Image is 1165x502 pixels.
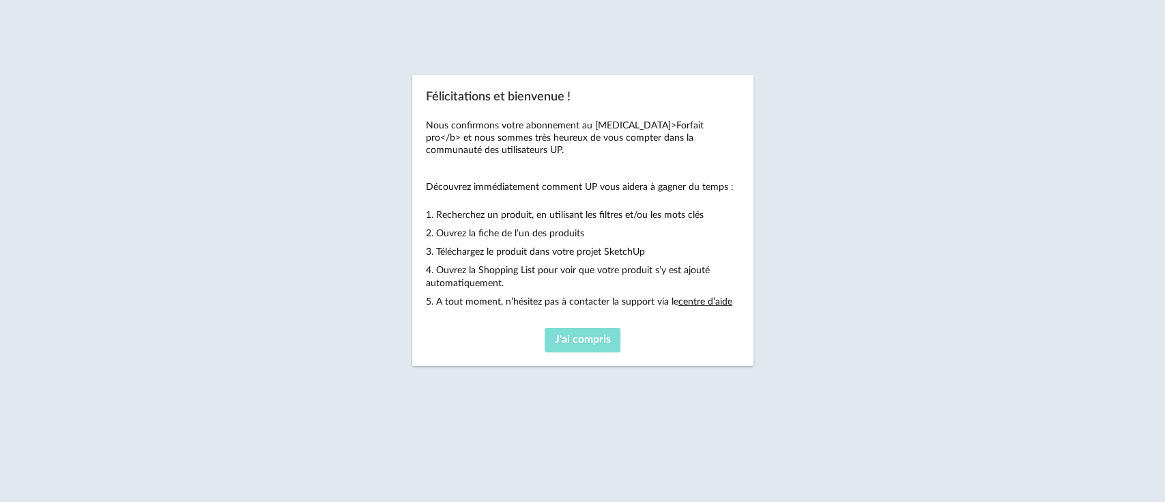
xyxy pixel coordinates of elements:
p: 1. Recherchez un produit, en utilisant les filtres et/ou les mots clés [426,209,740,221]
p: 3. Téléchargez le produit dans votre projet SketchUp [426,246,740,258]
span: Félicitations et bienvenue ! [426,91,571,103]
p: 2. Ouvrez la fiche de l’un des produits [426,227,740,240]
a: centre d’aide [678,297,732,307]
p: Découvrez immédiatement comment UP vous aidera à gagner du temps : [426,181,740,193]
p: 4. Ouvrez la Shopping List pour voir que votre produit s’y est ajouté automatiquement. [426,264,740,289]
p: 5. A tout moment, n’hésitez pas à contacter la support via le [426,296,740,308]
div: Félicitations et bienvenue ! [412,75,753,366]
p: Nous confirmons votre abonnement au [MEDICAL_DATA]>Forfait pro</b> et nous sommes très heureux de... [426,120,740,157]
button: J'ai compris [545,328,621,352]
span: J'ai compris [555,334,611,345]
